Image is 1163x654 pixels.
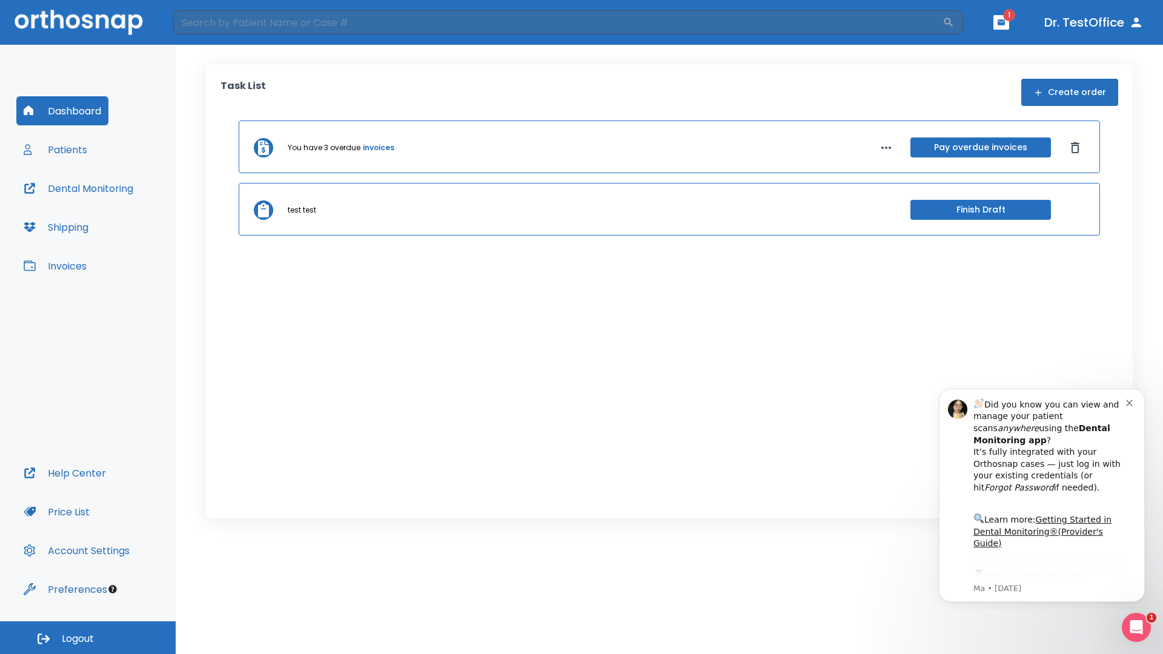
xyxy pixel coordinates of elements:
[16,458,113,487] button: Help Center
[62,632,94,646] span: Logout
[1122,613,1151,642] iframe: Intercom live chat
[107,584,118,595] div: Tooltip anchor
[205,19,215,28] button: Dismiss notification
[16,575,114,604] button: Preferences
[15,10,143,35] img: Orthosnap
[910,137,1051,157] button: Pay overdue invoices
[16,251,94,280] button: Invoices
[1003,9,1015,21] span: 1
[173,10,943,35] input: Search by Patient Name or Case #
[16,174,141,203] button: Dental Monitoring
[53,190,205,252] div: Download the app: | ​ Let us know if you need help getting started!
[363,142,394,153] a: invoices
[910,200,1051,220] button: Finish Draft
[16,135,94,164] button: Patients
[1065,138,1085,157] button: Dismiss
[16,213,96,242] button: Shipping
[288,205,316,216] p: test test
[1021,79,1118,106] button: Create order
[921,378,1163,609] iframe: Intercom notifications message
[220,79,266,106] p: Task List
[1147,613,1156,623] span: 1
[288,142,360,153] p: You have 3 overdue
[53,205,205,216] p: Message from Ma, sent 8w ago
[16,536,137,565] button: Account Settings
[16,96,108,125] button: Dashboard
[53,193,161,215] a: App Store
[1039,12,1148,33] button: Dr. TestOffice
[16,497,97,526] button: Price List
